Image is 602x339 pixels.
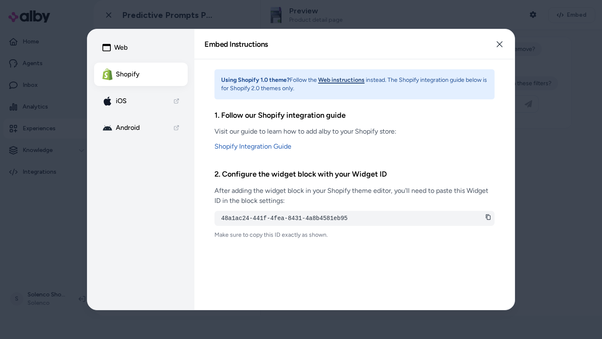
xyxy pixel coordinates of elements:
[214,126,495,137] p: Visit our guide to learn how to add alby to your Shopify store:
[214,231,495,239] p: Make sure to copy this ID exactly as shown.
[102,123,140,133] div: Android
[94,89,188,113] a: apple-icon iOS
[221,76,488,93] p: Follow the instead. The Shopify integration guide below is for Shopify 2.0 themes only.
[102,68,112,80] img: Shopify Logo
[214,142,495,152] a: Shopify Integration Guide
[102,96,127,106] div: iOS
[214,168,495,180] h3: 2. Configure the widget block with your Widget ID
[102,96,112,106] img: apple-icon
[318,76,365,84] button: Web instructions
[221,76,290,83] strong: Using Shopify 1.0 theme?
[94,63,188,86] button: Shopify
[221,214,488,223] pre: 48a1ac24-441f-4fea-8431-4a8b4581eb95
[94,36,188,59] button: Web
[214,186,495,206] p: After adding the widget block in your Shopify theme editor, you'll need to paste this Widget ID i...
[102,123,112,133] img: android
[214,109,495,121] h3: 1. Follow our Shopify integration guide
[204,40,268,48] h2: Embed Instructions
[94,116,188,139] a: android Android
